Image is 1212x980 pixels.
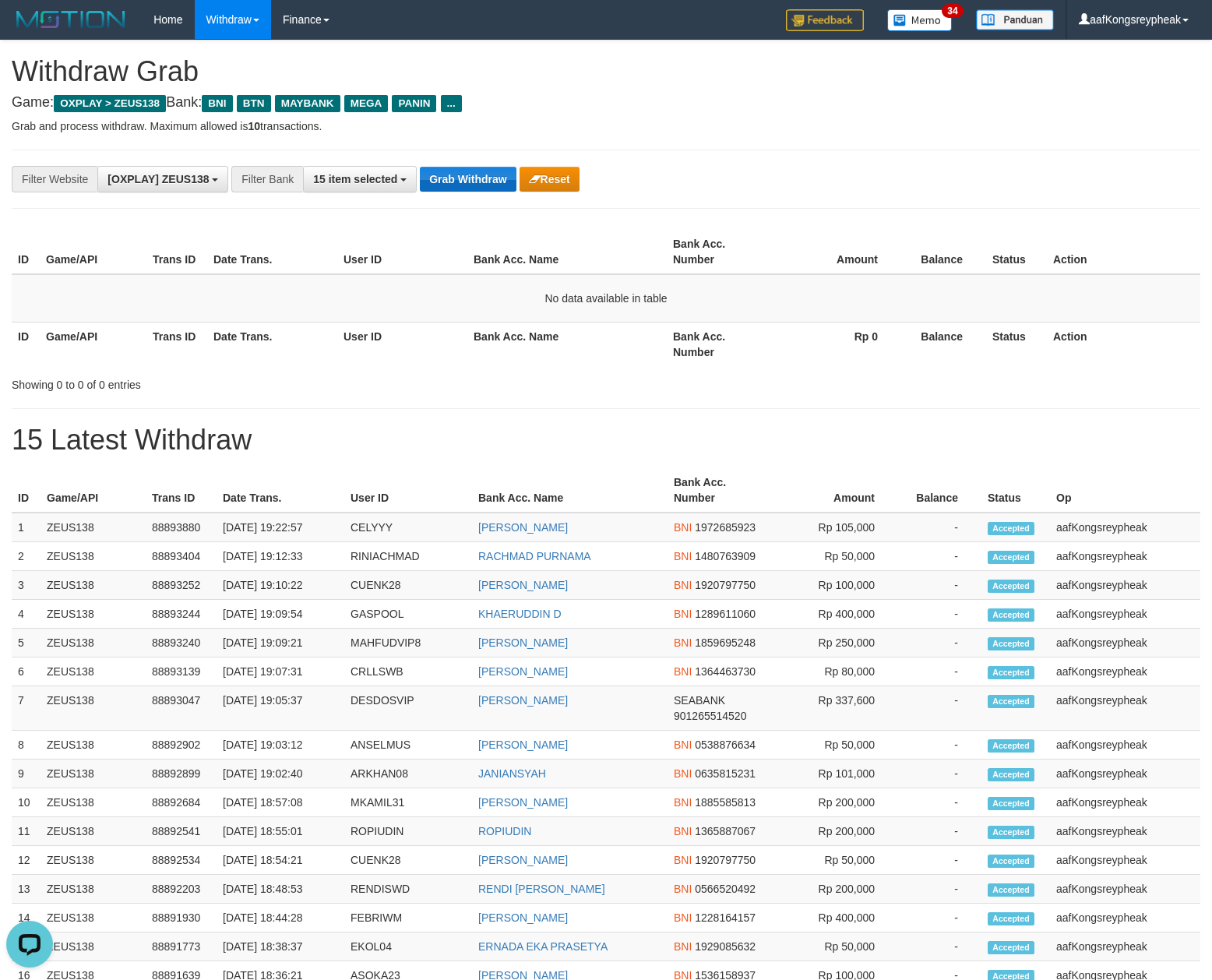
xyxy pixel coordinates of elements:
[275,95,340,112] span: MAYBANK
[146,468,217,513] th: Trans ID
[988,912,1034,925] span: Accepted
[146,788,217,817] td: 88892684
[217,731,344,760] td: [DATE] 19:03:12
[41,686,146,731] td: ZEUS138
[146,513,217,542] td: 88893880
[12,371,493,393] div: Showing 0 to 0 of 0 entries
[674,636,692,649] span: BNI
[1047,322,1200,366] th: Action
[12,425,1200,456] h1: 15 Latest Withdraw
[478,911,568,924] a: [PERSON_NAME]
[478,940,608,953] a: ERNADA EKA PRASETYA
[217,600,344,629] td: [DATE] 19:09:54
[695,940,756,953] span: Copy 1929085632 to clipboard
[1050,875,1200,904] td: aafKongsreypheak
[478,665,568,678] a: [PERSON_NAME]
[898,731,981,760] td: -
[1050,904,1200,932] td: aafKongsreypheak
[313,173,397,185] span: 15 item selected
[12,875,41,904] td: 13
[12,118,1200,134] p: Grab and process withdraw. Maximum allowed is transactions.
[898,817,981,846] td: -
[41,542,146,571] td: ZEUS138
[337,322,467,366] th: User ID
[695,579,756,591] span: Copy 1920797750 to clipboard
[41,571,146,600] td: ZEUS138
[41,932,146,961] td: ZEUS138
[773,542,898,571] td: Rp 50,000
[344,513,472,542] td: CELYYY
[420,167,516,192] button: Grab Withdraw
[695,608,756,620] span: Copy 1289611060 to clipboard
[146,817,217,846] td: 88892541
[674,521,692,534] span: BNI
[41,817,146,846] td: ZEUS138
[467,322,667,366] th: Bank Acc. Name
[146,657,217,686] td: 88893139
[41,788,146,817] td: ZEUS138
[773,571,898,600] td: Rp 100,000
[1050,846,1200,875] td: aafKongsreypheak
[12,760,41,788] td: 9
[41,513,146,542] td: ZEUS138
[1050,788,1200,817] td: aafKongsreypheak
[988,608,1034,622] span: Accepted
[40,230,146,274] th: Game/API
[1047,230,1200,274] th: Action
[1050,932,1200,961] td: aafKongsreypheak
[988,551,1034,564] span: Accepted
[12,542,41,571] td: 2
[674,739,692,751] span: BNI
[773,788,898,817] td: Rp 200,000
[674,940,692,953] span: BNI
[1050,731,1200,760] td: aafKongsreypheak
[674,579,692,591] span: BNI
[981,468,1050,513] th: Status
[674,883,692,895] span: BNI
[695,550,756,562] span: Copy 1480763909 to clipboard
[344,657,472,686] td: CRLLSWB
[146,846,217,875] td: 88892534
[146,904,217,932] td: 88891930
[773,846,898,875] td: Rp 50,000
[248,120,260,132] strong: 10
[41,657,146,686] td: ZEUS138
[12,731,41,760] td: 8
[898,657,981,686] td: -
[773,686,898,731] td: Rp 337,600
[1050,657,1200,686] td: aafKongsreypheak
[988,580,1034,593] span: Accepted
[344,788,472,817] td: MKAMIL31
[146,686,217,731] td: 88893047
[976,9,1054,30] img: panduan.png
[41,875,146,904] td: ZEUS138
[146,322,207,366] th: Trans ID
[202,95,232,112] span: BNI
[898,542,981,571] td: -
[898,875,981,904] td: -
[988,768,1034,781] span: Accepted
[97,166,228,192] button: [OXPLAY] ZEUS138
[344,760,472,788] td: ARKHAN08
[12,904,41,932] td: 14
[478,579,568,591] a: [PERSON_NAME]
[146,731,217,760] td: 88892902
[146,600,217,629] td: 88893244
[237,95,271,112] span: BTN
[478,550,591,562] a: RACHMAD PURNAMA
[674,796,692,809] span: BNI
[988,522,1034,535] span: Accepted
[988,941,1034,954] span: Accepted
[988,855,1034,868] span: Accepted
[12,817,41,846] td: 11
[674,710,746,722] span: Copy 901265514520 to clipboard
[667,230,773,274] th: Bank Acc. Number
[674,911,692,924] span: BNI
[344,571,472,600] td: CUENK28
[107,173,209,185] span: [OXPLAY] ZEUS138
[898,904,981,932] td: -
[12,657,41,686] td: 6
[674,694,725,707] span: SEABANK
[441,95,462,112] span: ...
[146,875,217,904] td: 88892203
